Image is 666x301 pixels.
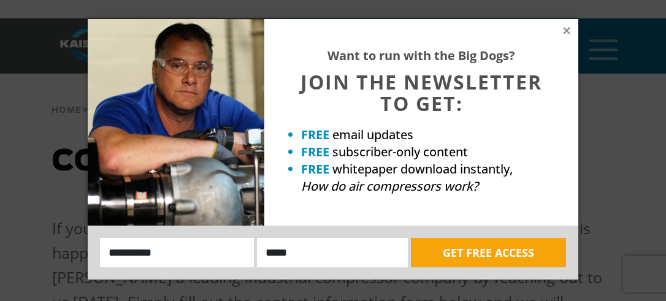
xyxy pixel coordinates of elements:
span: email updates [332,126,413,143]
strong: FREE [301,161,329,177]
span: subscriber-only content [332,143,468,160]
input: Name: [100,238,254,267]
input: Email [257,238,408,267]
em: How do air compressors work? [301,178,478,194]
strong: FREE [301,126,329,143]
strong: FREE [301,143,329,160]
span: JOIN THE NEWSLETTER TO GET: [300,69,542,116]
button: Close [561,25,572,36]
button: GET FREE ACCESS [411,238,566,267]
span: whitepaper download instantly, [332,161,513,177]
strong: Want to run with the Big Dogs? [327,47,515,64]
